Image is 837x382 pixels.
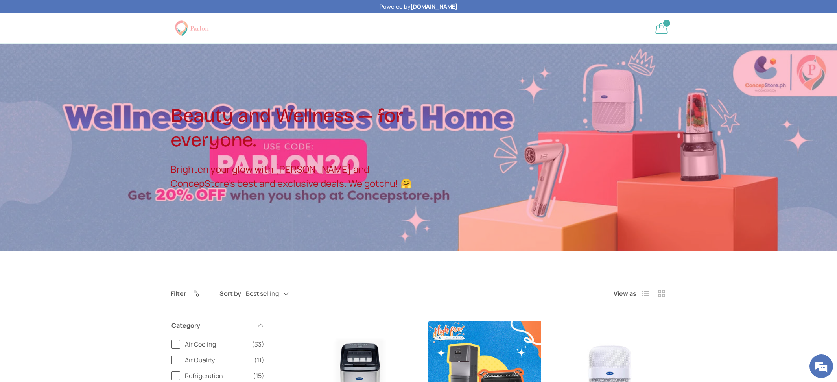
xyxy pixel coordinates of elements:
[171,289,186,298] span: Filter
[185,340,247,349] span: Air Cooling
[185,371,248,380] span: Refrigeration
[171,103,418,152] h2: Beauty and Wellness — for everyone.
[171,311,264,340] summary: Category
[380,2,457,11] p: Powered by
[219,289,246,298] label: Sort by
[185,355,249,365] span: Air Quality
[254,355,264,365] span: (11)
[253,371,264,380] span: (15)
[171,289,200,298] button: Filter
[246,287,305,301] button: Best selling
[246,290,279,297] span: Best selling
[252,340,264,349] span: (33)
[411,3,457,10] strong: [DOMAIN_NAME]
[666,20,668,26] span: 1
[171,162,418,190] div: Brighten your glow with [PERSON_NAME] and ConcepStore's best and exclusive deals. We gotchu! 🤗
[614,289,636,298] span: View as
[171,321,252,330] span: Category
